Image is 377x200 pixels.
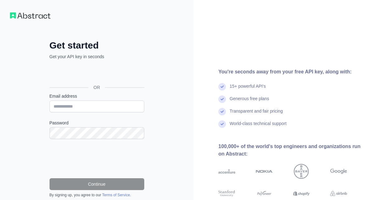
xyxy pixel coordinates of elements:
[230,120,287,133] div: World-class technical support
[218,120,226,128] img: check mark
[218,164,235,179] img: accenture
[218,189,235,198] img: stanford university
[294,164,309,179] img: bayer
[230,95,269,108] div: Generous free plans
[218,108,226,115] img: check mark
[50,147,144,171] iframe: reCAPTCHA
[102,193,130,197] a: Terms of Service
[88,84,105,91] span: OR
[50,40,144,51] h2: Get started
[230,83,266,95] div: 15+ powerful API's
[50,120,144,126] label: Password
[218,143,367,158] div: 100,000+ of the world's top engineers and organizations run on Abstract:
[10,12,50,19] img: Workflow
[256,189,273,198] img: payoneer
[50,93,144,99] label: Email address
[230,108,283,120] div: Transparent and fair pricing
[50,178,144,190] button: Continue
[218,83,226,91] img: check mark
[46,67,146,80] iframe: Botão "Fazer login com o Google"
[50,53,144,60] p: Get your API key in seconds
[50,193,144,198] div: By signing up, you agree to our .
[218,68,367,76] div: You're seconds away from your free API key, along with:
[330,164,347,179] img: google
[293,189,310,198] img: shopify
[256,164,273,179] img: nokia
[218,95,226,103] img: check mark
[330,189,347,198] img: airbnb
